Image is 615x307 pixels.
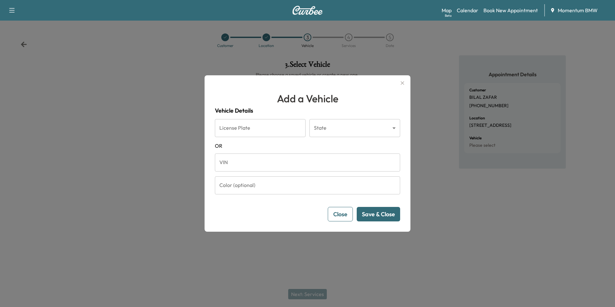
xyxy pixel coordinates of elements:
[292,6,323,15] img: Curbee Logo
[328,207,353,221] button: Close
[445,13,452,18] div: Beta
[357,207,400,221] button: Save & Close
[215,142,400,150] span: OR
[558,6,598,14] span: Momentum BMW
[215,106,400,115] h4: Vehicle Details
[457,6,478,14] a: Calendar
[483,6,538,14] a: Book New Appointment
[215,91,400,106] h1: Add a Vehicle
[442,6,452,14] a: MapBeta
